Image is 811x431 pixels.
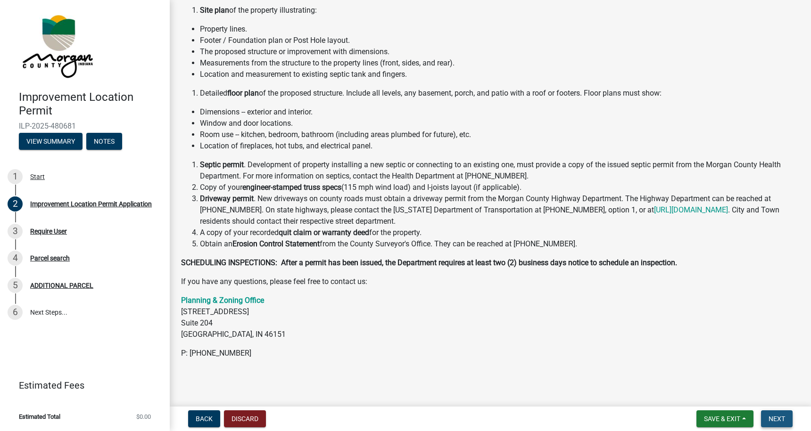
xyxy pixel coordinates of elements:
[181,295,800,340] p: [STREET_ADDRESS] Suite 204 [GEOGRAPHIC_DATA], IN 46151
[136,414,151,420] span: $0.00
[8,251,23,266] div: 4
[200,69,800,80] li: Location and measurement to existing septic tank and fingers.
[30,228,67,235] div: Require User
[200,6,229,15] strong: Site plan
[200,35,800,46] li: Footer / Foundation plan or Post Hole layout.
[200,5,800,16] li: of the property illustrating:
[8,169,23,184] div: 1
[200,160,244,169] strong: Septic permit
[181,348,800,359] p: P: [PHONE_NUMBER]
[8,305,23,320] div: 6
[30,282,93,289] div: ADDITIONAL PARCEL
[224,410,266,427] button: Discard
[200,88,800,99] li: Detailed of the proposed structure. Include all levels, any basement, porch, and patio with a roo...
[30,201,152,207] div: Improvement Location Permit Application
[200,159,800,182] li: . Development of property installing a new septic or connecting to an existing one, must provide ...
[200,238,800,250] li: Obtain an from the County Surveyor's Office. They can be reached at [PHONE_NUMBER].
[181,258,677,267] strong: SCHEDULING INSPECTIONS: After a permit has been issued, the Department requires at least two (2) ...
[19,414,60,420] span: Estimated Total
[19,90,162,118] h4: Improvement Location Permit
[30,255,70,261] div: Parcel search
[8,224,23,239] div: 3
[279,228,369,237] strong: quit claim or warranty deed
[19,138,83,146] wm-modal-confirm: Summary
[196,415,213,423] span: Back
[696,410,753,427] button: Save & Exit
[19,122,151,130] span: ILP-2025-480681
[227,89,259,98] strong: floor plan
[200,193,800,227] li: . New driveways on county roads must obtain a driveway permit from the Morgan County Highway Depa...
[761,410,793,427] button: Next
[200,182,800,193] li: Copy of your (115 mph wind load) and I-joists layout (if applicable).
[200,129,800,140] li: Room use -- kitchen, bedroom, bathroom (including areas plumbed for future), etc.
[8,196,23,211] div: 2
[86,133,122,150] button: Notes
[200,46,800,57] li: The proposed structure or improvement with dimensions.
[181,296,264,305] a: Planning & Zoning Office
[232,239,320,248] strong: Erosion Control Statement
[200,140,800,152] li: Location of fireplaces, hot tubs, and electrical panel.
[188,410,220,427] button: Back
[200,118,800,129] li: Window and door locations.
[242,183,341,192] strong: engineer-stamped truss specs
[181,276,800,287] p: If you have any questions, please feel free to contact us:
[654,205,728,214] a: [URL][DOMAIN_NAME]
[19,133,83,150] button: View Summary
[19,10,95,81] img: Morgan County, Indiana
[769,415,785,423] span: Next
[200,194,254,203] strong: Driveway permit
[86,138,122,146] wm-modal-confirm: Notes
[8,278,23,293] div: 5
[704,415,740,423] span: Save & Exit
[8,376,155,395] a: Estimated Fees
[200,227,800,238] li: A copy of your recorded for the property.
[200,24,800,35] li: Property lines.
[200,106,800,118] li: Dimensions -- exterior and interior.
[30,173,45,180] div: Start
[200,57,800,69] li: Measurements from the structure to the property lines (front, sides, and rear).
